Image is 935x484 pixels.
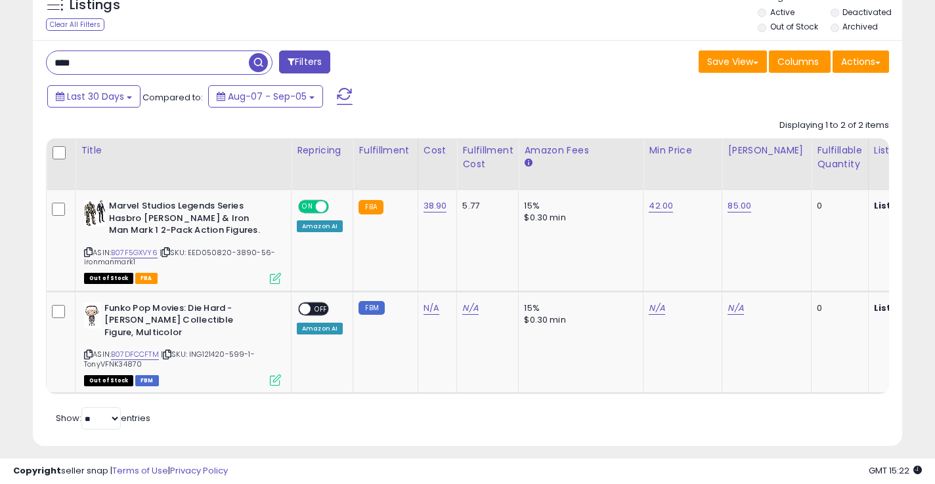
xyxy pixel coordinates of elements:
label: Active [770,7,794,18]
span: All listings that are currently out of stock and unavailable for purchase on Amazon [84,273,133,284]
img: 51V6PUwJYdL._SL40_.jpg [84,200,106,226]
a: N/A [424,302,439,315]
span: Compared to: [142,91,203,104]
span: | SKU: EED050820-3890-56-ironmanmark1 [84,247,275,267]
div: Repricing [297,144,347,157]
span: OFF [327,201,348,212]
div: Fulfillment [359,144,412,157]
span: Columns [777,55,819,68]
span: Aug-07 - Sep-05 [228,90,307,103]
label: Out of Stock [770,21,818,32]
div: $0.30 min [524,314,633,326]
div: 0 [817,200,858,212]
div: Title [81,144,286,157]
b: Funko Pop Movies: Die Hard - [PERSON_NAME] Collectible Figure, Multicolor [104,302,264,342]
label: Archived [842,21,878,32]
div: Fulfillable Quantity [817,144,862,171]
b: Marvel Studios Legends Series Hasbro [PERSON_NAME] & Iron Man Mark 1 2-Pack Action Figures. [109,200,269,240]
div: Amazon AI [297,323,343,334]
span: Show: entries [56,412,150,424]
img: 41E7MQq+zSL._SL40_.jpg [84,302,101,329]
div: Amazon Fees [524,144,638,157]
b: Listed Price: [874,199,934,212]
div: $0.30 min [524,212,633,224]
div: 5.77 [462,200,508,212]
div: ASIN: [84,200,281,283]
div: 0 [817,302,858,314]
a: 85.00 [728,199,751,212]
a: N/A [728,302,743,315]
div: ASIN: [84,302,281,385]
b: Listed Price: [874,302,934,314]
strong: Copyright [13,464,61,477]
button: Last 30 Days [47,85,141,108]
div: seller snap | | [13,465,228,477]
button: Actions [833,50,889,73]
small: FBA [359,200,383,214]
span: FBA [135,273,158,284]
small: Amazon Fees. [524,157,532,169]
span: 2025-10-6 15:22 GMT [869,464,922,477]
a: N/A [462,302,478,315]
span: All listings that are currently out of stock and unavailable for purchase on Amazon [84,375,133,386]
span: Last 30 Days [67,90,124,103]
span: | SKU: ING121420-599-1-TonyVFNK34870 [84,349,255,369]
div: [PERSON_NAME] [728,144,806,157]
span: OFF [311,303,332,314]
div: Min Price [649,144,716,157]
div: Clear All Filters [46,18,104,31]
div: 15% [524,200,633,212]
div: Fulfillment Cost [462,144,513,171]
div: 15% [524,302,633,314]
a: B07DFCCFTM [111,349,159,360]
span: ON [299,201,316,212]
button: Filters [279,50,330,73]
a: 38.90 [424,199,447,212]
small: FBM [359,301,384,315]
a: N/A [649,302,664,315]
button: Aug-07 - Sep-05 [208,85,323,108]
div: Amazon AI [297,220,343,232]
label: Deactivated [842,7,892,18]
span: FBM [135,375,159,386]
button: Columns [769,50,831,73]
div: Displaying 1 to 2 of 2 items [779,119,889,132]
button: Save View [699,50,767,73]
a: Privacy Policy [170,464,228,477]
a: B07F5GXVY6 [111,247,158,258]
a: 42.00 [649,199,673,212]
div: Cost [424,144,452,157]
a: Terms of Use [112,464,168,477]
